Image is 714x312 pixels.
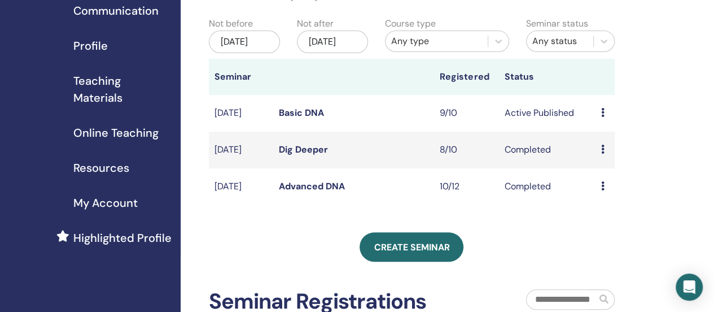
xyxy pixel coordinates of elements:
[374,241,449,253] span: Create seminar
[498,95,595,132] td: Active Published
[279,144,328,155] a: Dig Deeper
[73,194,138,211] span: My Account
[532,34,588,48] div: Any status
[209,17,253,31] label: Not before
[73,159,129,176] span: Resources
[676,274,703,301] div: Open Intercom Messenger
[73,72,172,106] span: Teaching Materials
[434,168,498,205] td: 10/12
[209,59,273,95] th: Seminar
[209,168,273,205] td: [DATE]
[73,229,172,246] span: Highlighted Profile
[391,34,482,48] div: Any type
[434,59,498,95] th: Registered
[360,232,463,262] a: Create seminar
[209,31,280,53] div: [DATE]
[526,17,588,31] label: Seminar status
[73,2,159,19] span: Communication
[498,59,595,95] th: Status
[209,132,273,168] td: [DATE]
[209,95,273,132] td: [DATE]
[279,180,345,192] a: Advanced DNA
[297,31,368,53] div: [DATE]
[297,17,334,31] label: Not after
[73,124,159,141] span: Online Teaching
[498,132,595,168] td: Completed
[434,95,498,132] td: 9/10
[498,168,595,205] td: Completed
[434,132,498,168] td: 8/10
[385,17,436,31] label: Course type
[279,107,324,119] a: Basic DNA
[73,37,108,54] span: Profile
